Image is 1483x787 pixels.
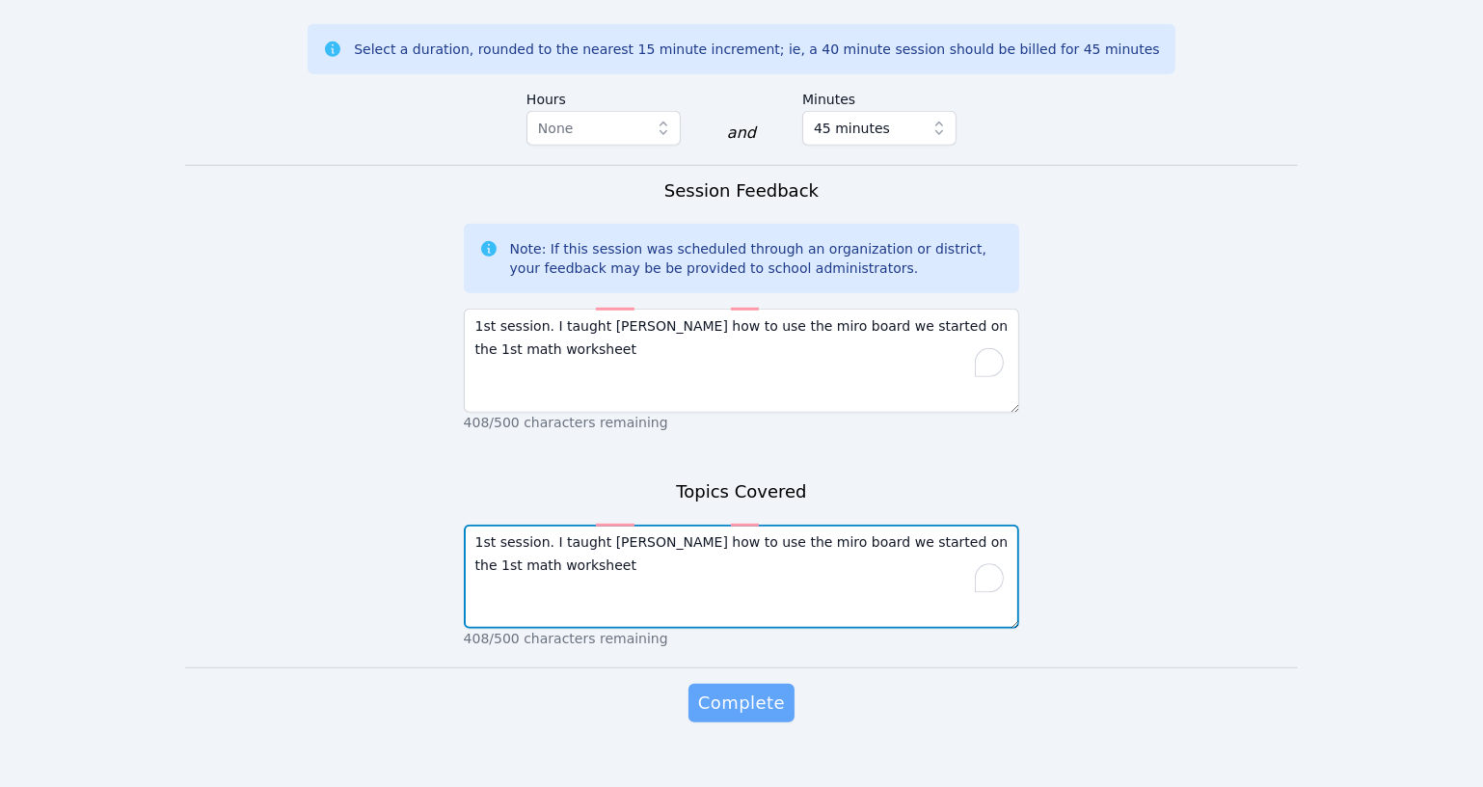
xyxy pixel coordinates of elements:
[526,82,681,111] label: Hours
[676,478,806,505] h3: Topics Covered
[464,629,1020,648] p: 408/500 characters remaining
[510,239,1005,278] div: Note: If this session was scheduled through an organization or district, your feedback may be be ...
[664,177,819,204] h3: Session Feedback
[464,525,1020,629] textarea: To enrich screen reader interactions, please activate Accessibility in Grammarly extension settings
[814,117,890,140] span: 45 minutes
[464,413,1020,432] p: 408/500 characters remaining
[688,684,795,722] button: Complete
[538,121,574,136] span: None
[802,111,957,146] button: 45 minutes
[802,82,957,111] label: Minutes
[698,690,785,717] span: Complete
[354,40,1159,59] div: Select a duration, rounded to the nearest 15 minute increment; ie, a 40 minute session should be ...
[464,309,1020,413] textarea: To enrich screen reader interactions, please activate Accessibility in Grammarly extension settings
[526,111,681,146] button: None
[727,122,756,145] div: and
